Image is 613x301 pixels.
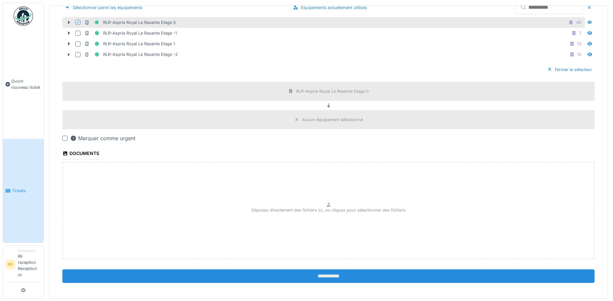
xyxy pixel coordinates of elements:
div: 40 [576,19,581,26]
a: Tickets [3,139,44,242]
div: RLR-Aspria Royal La Rasante Etage -1 [84,29,177,37]
span: Ouvrir nouveau ticket [11,78,41,90]
div: RLR-Aspria Royal La Rasante Etage 0 [84,18,176,26]
div: RLR-Aspria Royal La Rasante Etage 0 [296,88,369,94]
a: RR DemandeurRlr reception Reception rlr [5,248,41,282]
div: RLR-Aspria Royal La Rasante Etage 1 [84,40,175,48]
div: Aucun équipement sélectionné [302,117,363,123]
div: Équipements actuellement utilisés [291,3,370,12]
div: 13 [577,51,581,57]
div: Documents [62,149,99,160]
li: RR [5,260,15,269]
div: Sélectionner parmi les équipements [62,3,145,12]
img: Badge_color-CXgf-gQk.svg [14,6,33,26]
a: Ouvrir nouveau ticket [3,29,44,139]
div: RLR-Aspria Royal La Rasante Etage -2 [84,50,178,58]
li: Rlr reception Reception rlr [18,248,41,281]
div: Fermer le sélecteur [544,65,595,74]
div: 13 [577,41,581,47]
div: 7 [579,30,581,36]
p: Déposez directement des fichiers ici, ou cliquez pour sélectionner des fichiers [251,207,406,213]
div: Demandeur [18,248,41,253]
span: Tickets [12,188,41,194]
div: Marquer comme urgent [70,134,135,142]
